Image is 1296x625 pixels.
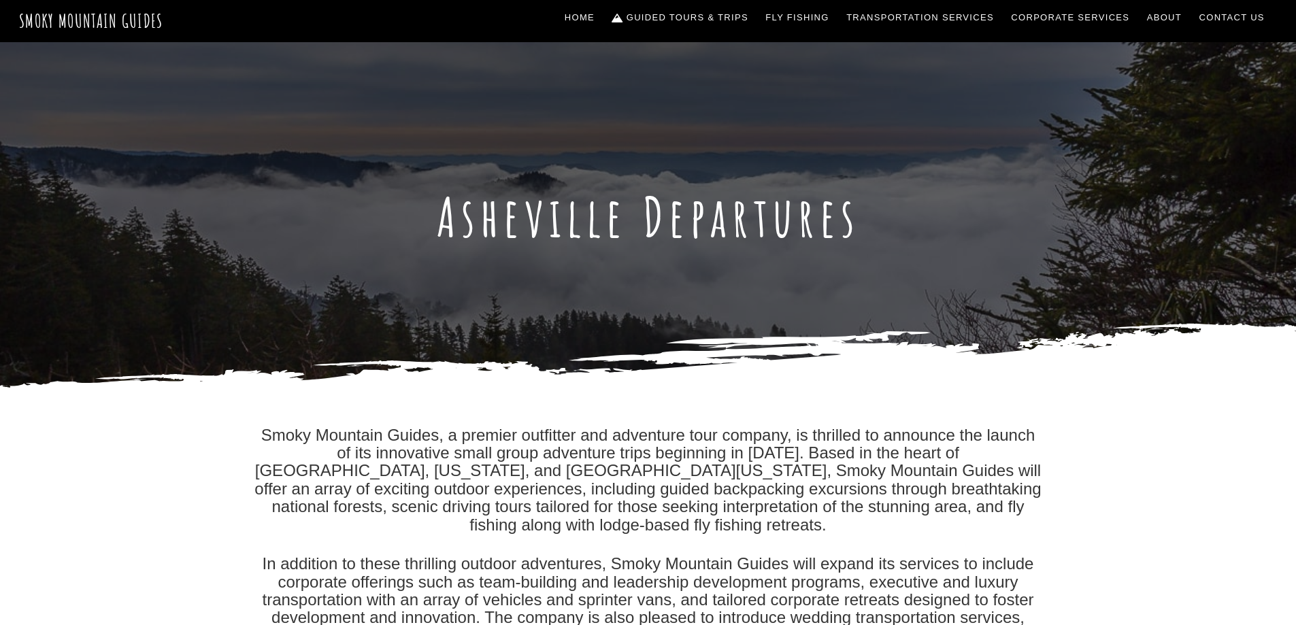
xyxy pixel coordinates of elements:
[607,3,754,32] a: Guided Tours & Trips
[1142,3,1187,32] a: About
[19,10,163,32] a: Smoky Mountain Guides
[1194,3,1270,32] a: Contact Us
[761,3,835,32] a: Fly Fishing
[254,426,1043,534] p: Smoky Mountain Guides, a premier outfitter and adventure tour company, is thrilled to announce th...
[1006,3,1135,32] a: Corporate Services
[559,3,600,32] a: Home
[841,3,999,32] a: Transportation Services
